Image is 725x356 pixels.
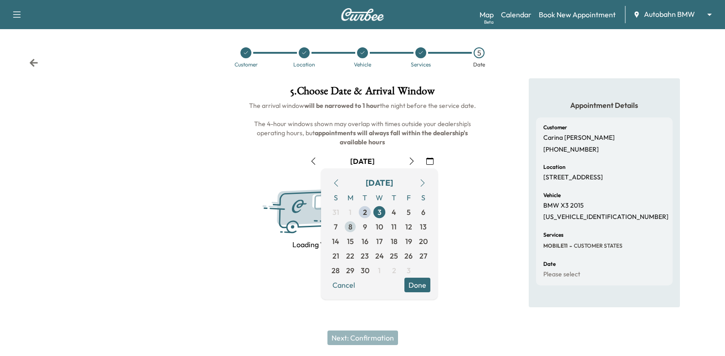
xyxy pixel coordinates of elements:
[501,9,531,20] a: Calendar
[354,62,371,67] div: Vehicle
[419,250,427,261] span: 27
[474,47,485,58] div: 5
[543,173,603,182] p: [STREET_ADDRESS]
[378,265,381,276] span: 1
[572,242,623,249] span: CUSTOMER STATES
[390,250,398,261] span: 25
[543,164,566,170] h6: Location
[407,265,411,276] span: 3
[484,19,494,25] div: Beta
[350,156,375,166] div: [DATE]
[378,207,382,218] span: 3
[401,190,416,205] span: F
[347,236,354,247] span: 15
[416,190,430,205] span: S
[332,250,339,261] span: 21
[543,193,561,198] h6: Vehicle
[366,177,393,189] div: [DATE]
[375,250,384,261] span: 24
[543,202,584,210] p: BMW X3 2015
[259,183,374,243] img: Curbee Service.svg
[543,125,567,130] h6: Customer
[543,232,563,238] h6: Services
[404,250,413,261] span: 26
[315,129,469,146] b: appointments will always fall within the dealership's available hours
[249,102,476,146] span: The arrival window the night before the service date. The 4-hour windows shown may overlap with t...
[404,278,430,292] button: Done
[405,221,412,232] span: 12
[363,221,367,232] span: 9
[29,58,38,67] div: Back
[346,265,354,276] span: 29
[420,221,427,232] span: 13
[391,236,398,247] span: 18
[343,190,357,205] span: M
[362,236,368,247] span: 16
[391,221,397,232] span: 11
[419,236,428,247] span: 20
[349,207,352,218] span: 1
[361,250,369,261] span: 23
[392,207,396,218] span: 4
[644,9,695,20] span: Autobahn BMW
[421,207,425,218] span: 6
[392,265,396,276] span: 2
[292,239,433,250] p: Loading Van Schedules, Please be patient...
[567,241,572,250] span: -
[235,62,258,67] div: Customer
[543,261,556,267] h6: Date
[304,102,380,110] b: will be narrowed to 1 hour
[341,8,384,21] img: Curbee Logo
[363,207,367,218] span: 2
[543,270,580,279] p: Please select
[348,221,352,232] span: 8
[543,134,615,142] p: Carina [PERSON_NAME]
[387,190,401,205] span: T
[361,265,369,276] span: 30
[328,278,359,292] button: Cancel
[376,221,383,232] span: 10
[407,207,411,218] span: 5
[473,62,485,67] div: Date
[372,190,387,205] span: W
[543,213,669,221] p: [US_VEHICLE_IDENTIFICATION_NUMBER]
[334,221,337,232] span: 7
[346,250,354,261] span: 22
[249,86,476,101] h1: 5 . Choose Date & Arrival Window
[332,236,339,247] span: 14
[332,265,340,276] span: 28
[539,9,616,20] a: Book New Appointment
[332,207,339,218] span: 31
[411,62,431,67] div: Services
[536,100,673,110] h5: Appointment Details
[480,9,494,20] a: MapBeta
[543,146,599,154] p: [PHONE_NUMBER]
[543,242,567,249] span: MOBILE11
[328,190,343,205] span: S
[293,62,315,67] div: Location
[376,236,383,247] span: 17
[357,190,372,205] span: T
[405,236,412,247] span: 19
